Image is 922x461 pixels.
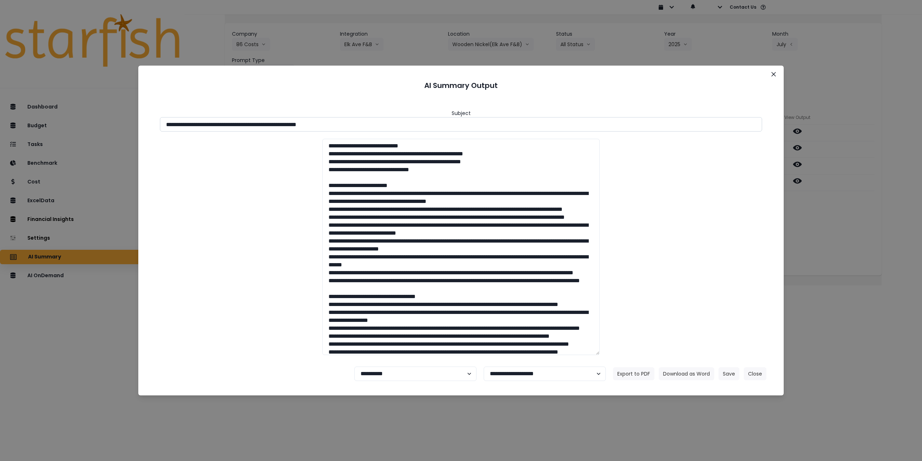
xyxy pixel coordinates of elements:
[719,367,739,380] button: Save
[147,74,775,97] header: AI Summary Output
[452,110,471,117] header: Subject
[659,367,714,380] button: Download as Word
[768,68,779,80] button: Close
[613,367,654,380] button: Export to PDF
[744,367,766,380] button: Close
